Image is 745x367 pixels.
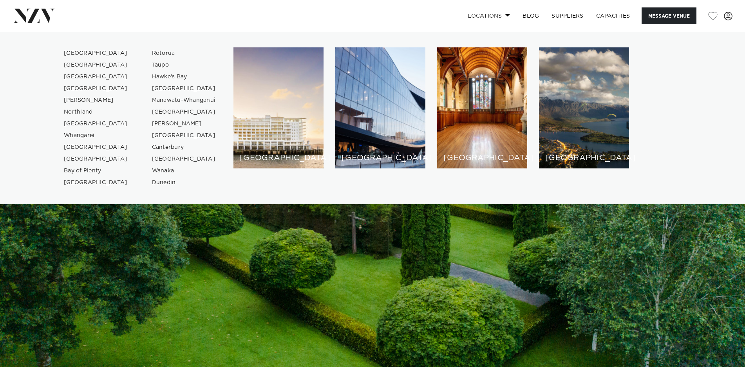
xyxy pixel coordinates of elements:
[58,71,134,83] a: [GEOGRAPHIC_DATA]
[146,83,222,94] a: [GEOGRAPHIC_DATA]
[58,165,134,177] a: Bay of Plenty
[58,141,134,153] a: [GEOGRAPHIC_DATA]
[58,59,134,71] a: [GEOGRAPHIC_DATA]
[58,106,134,118] a: Northland
[335,47,425,168] a: Wellington venues [GEOGRAPHIC_DATA]
[146,118,222,130] a: [PERSON_NAME]
[146,47,222,59] a: Rotorua
[58,118,134,130] a: [GEOGRAPHIC_DATA]
[437,47,527,168] a: Christchurch venues [GEOGRAPHIC_DATA]
[146,153,222,165] a: [GEOGRAPHIC_DATA]
[146,165,222,177] a: Wanaka
[539,47,629,168] a: Queenstown venues [GEOGRAPHIC_DATA]
[146,177,222,188] a: Dunedin
[642,7,696,24] button: Message Venue
[146,141,222,153] a: Canterbury
[58,83,134,94] a: [GEOGRAPHIC_DATA]
[545,154,623,162] h6: [GEOGRAPHIC_DATA]
[58,47,134,59] a: [GEOGRAPHIC_DATA]
[146,71,222,83] a: Hawke's Bay
[58,177,134,188] a: [GEOGRAPHIC_DATA]
[461,7,516,24] a: Locations
[342,154,419,162] h6: [GEOGRAPHIC_DATA]
[590,7,637,24] a: Capacities
[58,94,134,106] a: [PERSON_NAME]
[58,130,134,141] a: Whangarei
[240,154,317,162] h6: [GEOGRAPHIC_DATA]
[58,153,134,165] a: [GEOGRAPHIC_DATA]
[146,106,222,118] a: [GEOGRAPHIC_DATA]
[516,7,545,24] a: BLOG
[146,59,222,71] a: Taupo
[146,94,222,106] a: Manawatū-Whanganui
[233,47,324,168] a: Auckland venues [GEOGRAPHIC_DATA]
[146,130,222,141] a: [GEOGRAPHIC_DATA]
[443,154,521,162] h6: [GEOGRAPHIC_DATA]
[13,9,55,23] img: nzv-logo.png
[545,7,589,24] a: SUPPLIERS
